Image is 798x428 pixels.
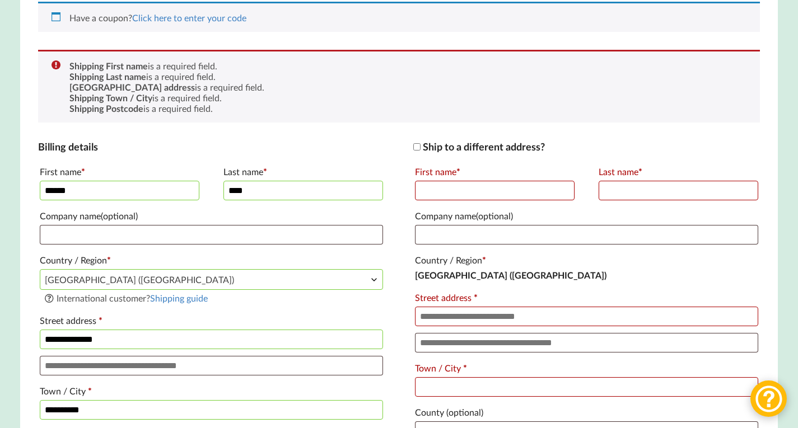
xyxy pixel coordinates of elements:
li: is a required field. [69,60,743,71]
label: Street address [415,289,758,307]
strong: Shipping First name [69,60,148,71]
label: First name [40,163,199,181]
span: Ship to a different address? [423,140,545,153]
li: is a required field. [69,103,743,114]
span: Country / Region [40,269,383,290]
li: is a required field. [69,82,743,92]
label: Street address [40,312,383,330]
span: (optional) [476,210,513,221]
a: Click here to enter your code [132,12,246,23]
strong: [GEOGRAPHIC_DATA] address [69,82,195,92]
label: Last name [599,163,758,181]
span: (optional) [446,407,483,417]
strong: Shipping Last name [69,71,146,82]
div: Have a coupon? [38,2,760,32]
li: is a required field. [69,92,743,103]
label: Town / City [415,359,758,377]
strong: Shipping Postcode [69,103,143,114]
strong: Shipping Town / City [69,92,152,103]
label: Last name [223,163,383,181]
span: United Kingdom (UK) [40,270,382,289]
a: Shipping guide [150,293,208,303]
label: Country / Region [40,251,383,269]
label: Country / Region [415,251,758,269]
label: Company name [415,207,758,225]
label: County [415,403,758,421]
div: International customer? [44,292,379,305]
li: is a required field. [69,71,743,82]
input: Ship to a different address? [413,143,421,150]
span: (optional) [101,210,138,221]
label: Company name [40,207,383,225]
strong: [GEOGRAPHIC_DATA] ([GEOGRAPHIC_DATA]) [415,270,606,280]
label: Town / City [40,382,383,400]
label: First name [415,163,575,181]
h3: Billing details [38,140,385,153]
